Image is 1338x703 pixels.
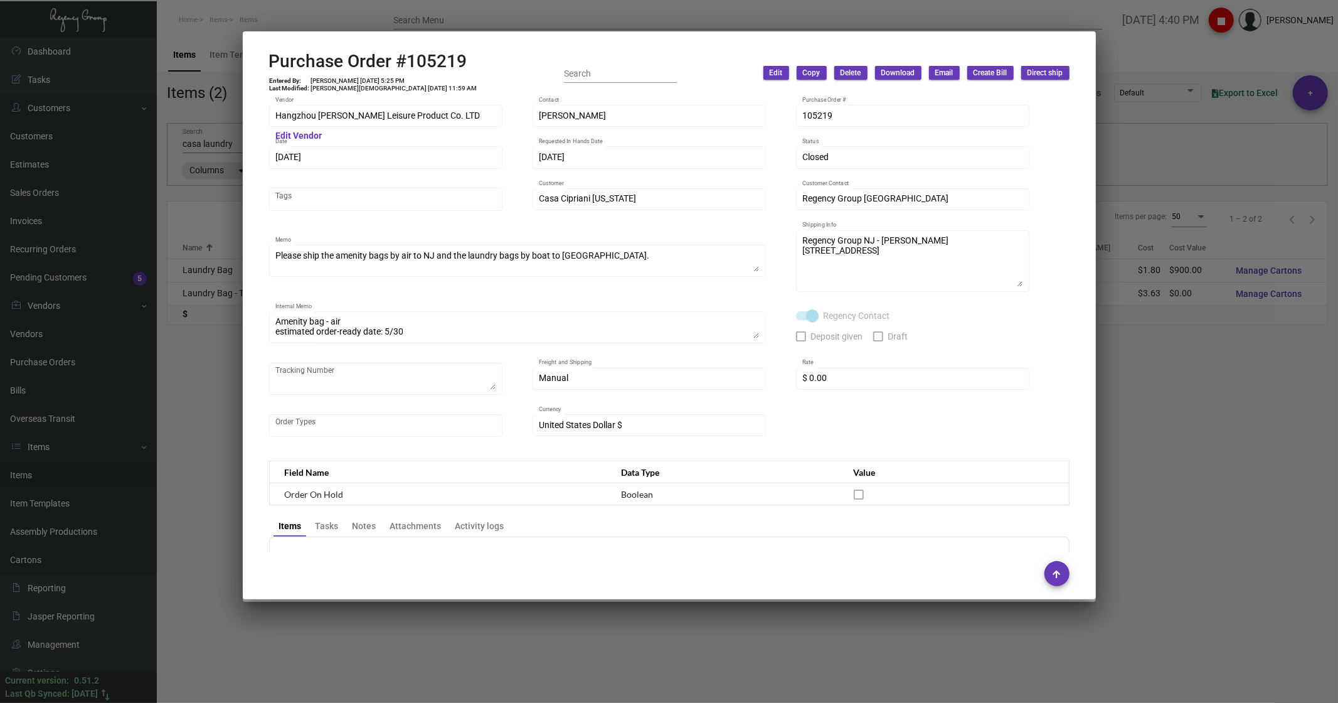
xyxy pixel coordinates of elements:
span: Boolean [622,489,654,500]
th: Value [841,461,1069,483]
button: Download [875,66,921,80]
span: Email [935,68,953,78]
button: Edit [763,66,789,80]
span: Closed [802,152,829,162]
span: Create Bill [974,68,1007,78]
span: Edit [770,68,783,78]
mat-hint: Edit Vendor [275,131,322,141]
th: Data Type [609,461,841,483]
span: Order On Hold [285,489,344,500]
th: Field Name [269,461,609,483]
div: Last Qb Synced: [DATE] [5,687,98,700]
div: 0.51.2 [74,674,99,687]
td: [PERSON_NAME][DEMOGRAPHIC_DATA] [DATE] 11:59 AM [311,85,478,92]
div: Current version: [5,674,69,687]
span: Copy [803,68,820,78]
span: Draft [888,329,908,344]
button: Create Bill [967,66,1014,80]
div: Items [279,520,301,533]
span: Deposit given [811,329,863,344]
td: Entered By: [269,77,311,85]
span: Delete [841,68,861,78]
td: [PERSON_NAME] [DATE] 5:25 PM [311,77,478,85]
span: Direct ship [1027,68,1063,78]
span: Download [881,68,915,78]
span: Manual [539,373,568,383]
div: Activity logs [455,520,504,533]
button: Email [929,66,960,80]
h2: Purchase Order #105219 [269,51,478,72]
div: Tasks [315,520,338,533]
span: Regency Contact [824,308,890,323]
button: Delete [834,66,868,80]
button: Copy [797,66,827,80]
button: Direct ship [1021,66,1070,80]
div: Notes [352,520,376,533]
div: Attachments [390,520,441,533]
td: Last Modified: [269,85,311,92]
